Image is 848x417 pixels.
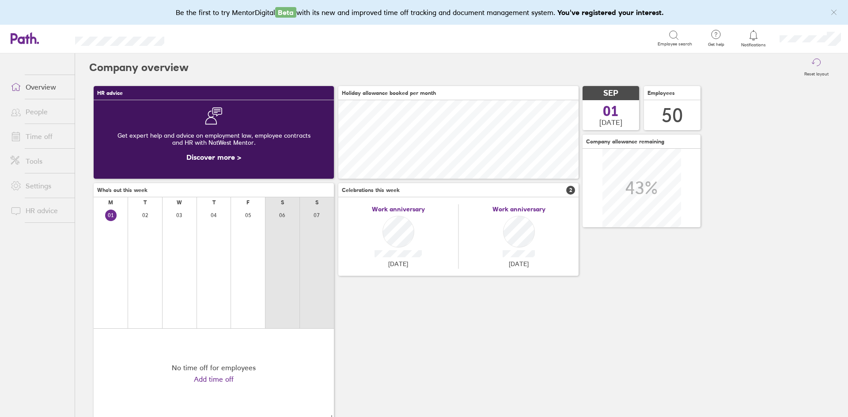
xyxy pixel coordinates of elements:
span: Notifications [739,42,768,48]
a: HR advice [4,202,75,219]
div: 50 [662,104,683,127]
a: People [4,103,75,120]
span: [DATE] [388,260,408,267]
a: Time off [4,128,75,145]
div: Get expert help and advice on employment law, employee contracts and HR with NatWest Mentor. [101,125,327,153]
a: Settings [4,177,75,195]
div: T [144,199,147,206]
span: HR advice [97,90,123,96]
span: Company allowance remaining [586,139,664,145]
span: Employees [647,90,675,96]
span: Employee search [658,41,692,47]
span: [DATE] [509,260,529,267]
div: T [212,199,216,206]
div: Search [188,34,211,42]
span: 01 [603,104,619,118]
a: Tools [4,152,75,170]
a: Discover more > [186,153,241,162]
a: Add time off [194,375,234,383]
div: No time off for employees [172,364,256,372]
div: F [246,199,250,206]
span: SEP [603,89,618,98]
h2: Company overview [89,53,189,82]
a: Overview [4,78,75,96]
span: Holiday allowance booked per month [342,90,436,96]
span: Work anniversary [492,206,545,213]
div: W [177,199,182,206]
span: Get help [702,42,731,47]
span: Work anniversary [372,206,425,213]
span: Who's out this week [97,187,148,193]
span: Beta [275,7,296,18]
a: Notifications [739,29,768,48]
span: 2 [566,186,575,195]
div: S [281,199,284,206]
b: You've registered your interest. [557,8,664,17]
label: Reset layout [799,69,834,77]
span: Celebrations this week [342,187,400,193]
div: M [108,199,113,206]
button: Reset layout [799,53,834,82]
span: [DATE] [599,118,622,126]
div: S [315,199,318,206]
div: Be the first to try MentorDigital with its new and improved time off tracking and document manage... [176,7,673,18]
